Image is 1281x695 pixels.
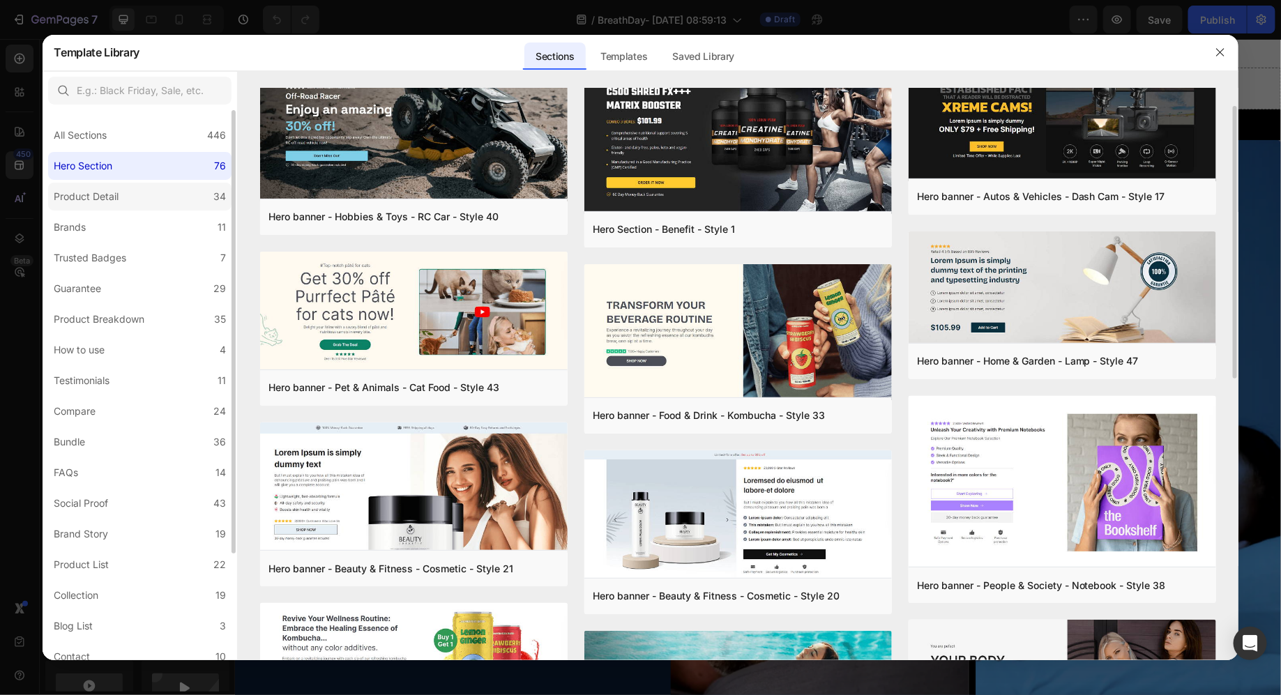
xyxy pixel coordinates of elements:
[54,464,78,481] div: FAQs
[215,587,226,604] div: 19
[593,588,840,604] div: Hero banner - Beauty & Fitness - Cosmetic - Style 20
[268,379,499,396] div: Hero banner - Pet & Animals - Cat Food - Style 43
[54,280,101,297] div: Guarantee
[213,495,226,512] div: 43
[213,434,226,450] div: 36
[213,403,226,420] div: 24
[54,495,108,512] div: Social Proof
[54,342,105,358] div: How to use
[213,280,226,297] div: 29
[54,403,96,420] div: Compare
[54,434,85,450] div: Bundle
[215,526,226,542] div: 19
[260,422,568,553] img: hr21.png
[165,282,272,300] p: NEW ARRIVAL
[54,556,109,573] div: Product List
[54,372,109,389] div: Testimonials
[220,342,226,358] div: 4
[114,480,323,511] a: Try BreathDay!
[584,264,892,400] img: hr33.png
[48,77,232,105] input: E.g.: Black Friday, Sale, etc.
[218,372,226,389] div: 11
[54,618,93,634] div: Blog List
[54,127,107,144] div: All Sections
[218,219,226,236] div: 11
[54,587,98,604] div: Collection
[524,43,585,70] div: Sections
[917,577,1166,594] div: Hero banner - People & Society - Notebook - Style 38
[61,346,375,422] h2: Breathe better. Sleep better
[589,43,658,70] div: Templates
[1234,627,1267,660] div: Open Intercom Messenger
[268,208,499,225] div: Hero banner - Hobbies & Toys - RC Car - Style 40
[214,311,226,328] div: 35
[260,252,568,372] img: hr43.png
[54,526,108,542] div: Brand Story
[593,407,825,424] div: Hero banner - Food & Drink - Kombucha - Style 33
[1,79,1045,93] p: FREE Shipping On All U.S. Orders Over $150
[213,188,226,205] div: 34
[268,560,513,577] div: Hero banner - Beauty & Fitness - Cosmetic - Style 21
[917,353,1139,369] div: Hero banner - Home & Garden - Lamp - Style 47
[584,49,892,214] img: hr1.png
[213,556,226,573] div: 22
[54,311,144,328] div: Product Breakdown
[207,127,226,144] div: 446
[179,489,258,501] strong: Try BreathDay!
[909,231,1216,346] img: hr47.png
[909,49,1216,181] img: hr17.png
[661,43,745,70] div: Saved Library
[593,221,735,238] div: Hero Section - Benefit - Style 1
[494,44,568,55] div: Drop element here
[204,324,294,336] p: 2500+ 5-Star Reviews
[220,618,226,634] div: 3
[215,464,226,481] div: 14
[54,648,90,665] div: Contact
[909,396,1216,570] img: hr38.png
[15,432,420,461] p: BreathDay is there usable magnetic nasal band that open sair flow in seconds and stay son all night
[220,250,226,266] div: 7
[54,34,139,70] h2: Template Library
[917,188,1165,205] div: Hero banner - Autos & Vehicles - Dash Cam - Style 17
[214,158,226,174] div: 76
[54,250,126,266] div: Trusted Badges
[146,523,305,535] p: 30−night guarantee—love it or return it
[260,49,568,201] img: hr40.png
[54,158,112,174] div: Hero Section
[54,188,119,205] div: Product Detail
[584,450,892,581] img: hr20.png
[215,648,226,665] div: 10
[54,219,86,236] div: Brands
